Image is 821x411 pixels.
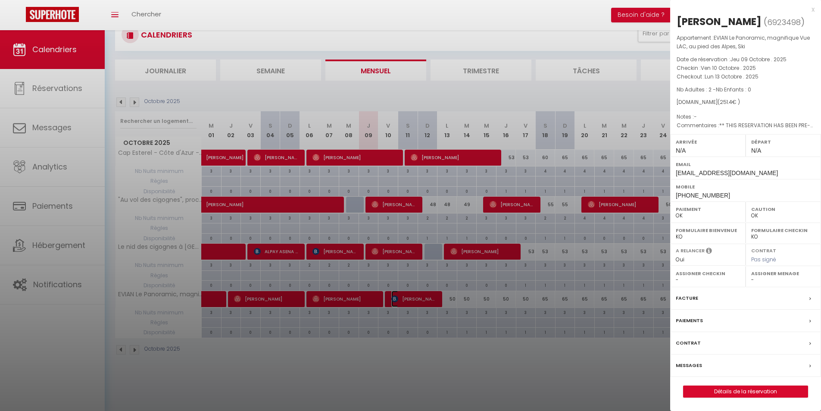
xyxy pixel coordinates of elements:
label: Facture [676,294,698,303]
label: Mobile [676,182,815,191]
div: x [670,4,815,15]
label: Formulaire Bienvenue [676,226,740,235]
span: Nb Adultes : 2 - [677,86,751,93]
p: Checkin : [677,64,815,72]
p: Appartement : [677,34,815,51]
span: Ven 10 Octobre . 2025 [701,64,756,72]
label: Contrat [751,247,776,253]
span: [EMAIL_ADDRESS][DOMAIN_NAME] [676,169,778,176]
label: Assigner Checkin [676,269,740,278]
label: Paiements [676,316,703,325]
p: Commentaires : [677,121,815,130]
label: Arrivée [676,138,740,146]
label: A relancer [676,247,705,254]
div: [DOMAIN_NAME] [677,98,815,107]
label: Départ [751,138,815,146]
button: Détails de la réservation [683,386,808,398]
span: 251.4 [720,98,732,106]
label: Contrat [676,339,701,348]
span: 6923498 [767,17,801,28]
label: Caution [751,205,815,213]
span: EVIAN Le Panoramic, magnifique Vue LAC, au pied des Alpes, Ski [677,34,810,50]
i: Sélectionner OUI si vous souhaiter envoyer les séquences de messages post-checkout [706,247,712,257]
label: Email [676,160,815,169]
label: Formulaire Checkin [751,226,815,235]
span: Lun 13 Octobre . 2025 [705,73,759,80]
span: Nb Enfants : 0 [716,86,751,93]
span: - [694,113,697,120]
p: Notes : [677,113,815,121]
p: Date de réservation : [677,55,815,64]
label: Messages [676,361,702,370]
label: Assigner Menage [751,269,815,278]
div: [PERSON_NAME] [677,15,762,28]
label: Paiement [676,205,740,213]
span: N/A [751,147,761,154]
span: [PHONE_NUMBER] [676,192,730,199]
span: ( ) [764,16,805,28]
span: Pas signé [751,256,776,263]
p: Checkout : [677,72,815,81]
span: ( € ) [718,98,740,106]
a: Détails de la réservation [684,386,808,397]
span: N/A [676,147,686,154]
span: Jeu 09 Octobre . 2025 [730,56,787,63]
